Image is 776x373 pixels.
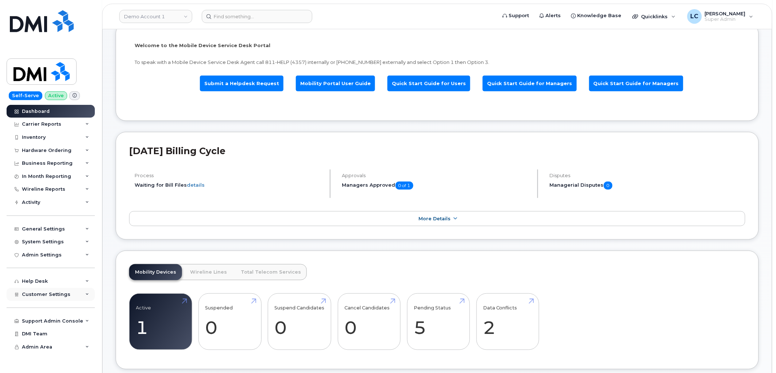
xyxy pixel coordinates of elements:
[546,12,561,19] span: Alerts
[296,76,375,91] a: Mobility Portal User Guide
[419,216,451,221] span: More Details
[534,8,566,23] a: Alerts
[275,298,325,346] a: Suspend Candidates 0
[628,9,681,24] div: Quicklinks
[202,10,312,23] input: Find something...
[129,145,745,156] h2: [DATE] Billing Cycle
[184,264,233,280] a: Wireline Lines
[344,298,394,346] a: Cancel Candidates 0
[509,12,529,19] span: Support
[200,76,283,91] a: Submit a Helpdesk Request
[235,264,307,280] a: Total Telecom Services
[135,182,324,189] li: Waiting for Bill Files
[682,9,758,24] div: Logan Cole
[550,182,745,190] h5: Managerial Disputes
[135,173,324,178] h4: Process
[589,76,683,91] a: Quick Start Guide for Managers
[129,264,182,280] a: Mobility Devices
[135,42,740,49] p: Welcome to the Mobile Device Service Desk Portal
[691,12,699,21] span: LC
[342,182,531,190] h5: Managers Approved
[205,298,255,346] a: Suspended 0
[550,173,745,178] h4: Disputes
[705,16,746,22] span: Super Admin
[387,76,470,91] a: Quick Start Guide for Users
[566,8,627,23] a: Knowledge Base
[395,182,413,190] span: 0 of 1
[483,298,532,346] a: Data Conflicts 2
[135,59,740,66] p: To speak with a Mobile Device Service Desk Agent call 811-HELP (4357) internally or [PHONE_NUMBER...
[705,11,746,16] span: [PERSON_NAME]
[578,12,622,19] span: Knowledge Base
[641,14,668,19] span: Quicklinks
[136,298,185,346] a: Active 1
[498,8,534,23] a: Support
[119,10,192,23] a: Demo Account 1
[604,182,613,190] span: 0
[414,298,463,346] a: Pending Status 5
[483,76,577,91] a: Quick Start Guide for Managers
[187,182,205,188] a: details
[342,173,531,178] h4: Approvals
